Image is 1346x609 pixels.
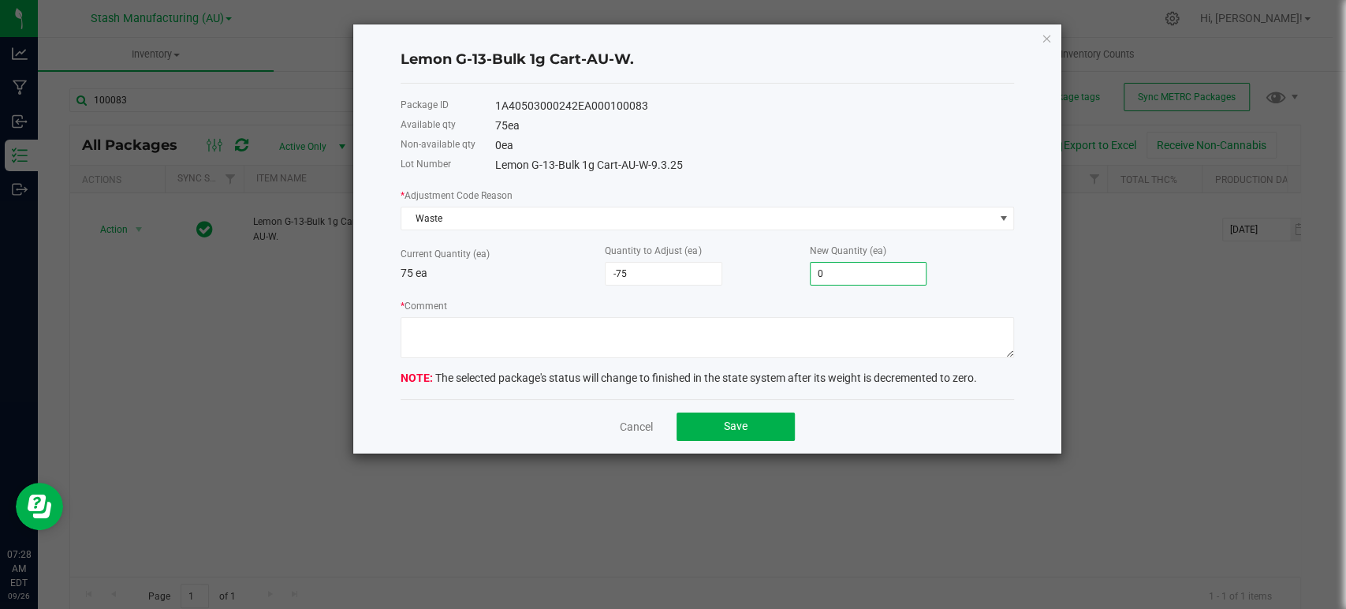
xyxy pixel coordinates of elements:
div: Lemon G-13-Bulk 1g Cart-AU-W-9.3.25 [495,157,1014,174]
span: Save [724,420,748,432]
label: Adjustment Code Reason [401,189,513,203]
span: Waste [401,207,994,230]
a: Cancel [620,419,653,435]
div: The selected package's status will change to finished in the state system after its weight is dec... [401,370,1014,387]
label: New Quantity (ea) [810,244,886,258]
label: Quantity to Adjust (ea) [605,244,701,258]
button: Save [677,413,795,441]
div: 1A40503000242EA000100083 [495,98,1014,114]
div: 75 [495,118,1014,134]
span: ea [508,119,520,132]
input: 0 [606,263,721,285]
label: Available qty [401,118,456,132]
input: 0 [811,263,927,285]
iframe: Resource center [16,483,63,530]
label: Lot Number [401,157,451,171]
label: Non-available qty [401,137,475,151]
label: Comment [401,299,447,313]
div: 0 [495,137,1014,154]
h4: Lemon G-13-Bulk 1g Cart-AU-W. [401,50,1014,70]
p: 75 ea [401,265,605,282]
label: Current Quantity (ea) [401,247,490,261]
label: Package ID [401,98,449,112]
span: ea [501,139,513,151]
